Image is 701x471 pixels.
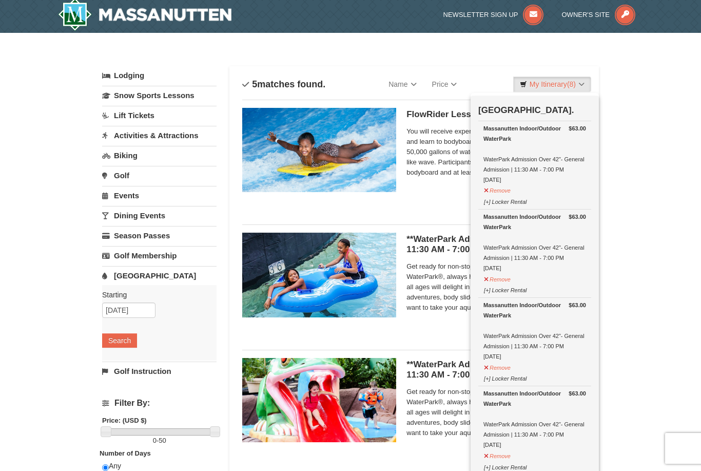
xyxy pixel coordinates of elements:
a: Golf [102,166,217,185]
button: [+] Locker Rental [483,371,527,384]
span: Get ready for non-stop thrills at the Massanutten WaterPark®, always heated to 84° Fahrenheit. Ch... [406,261,586,313]
span: 0 [153,437,157,444]
strong: $63.00 [569,123,586,134]
button: [+] Locker Rental [483,194,527,207]
a: Price [424,74,465,95]
div: Massanutten Indoor/Outdoor WaterPark [483,123,586,144]
div: WaterPark Admission Over 42"- General Admission | 11:30 AM - 7:00 PM [DATE] [483,212,586,273]
a: Newsletter Sign Up [443,11,544,18]
button: [+] Locker Rental [483,282,527,295]
a: [GEOGRAPHIC_DATA] [102,266,217,285]
h4: Filter By: [102,399,217,408]
strong: $63.00 [569,212,586,222]
h5: **WaterPark Admission - Under 42” Tall | 11:30 AM - 7:00 PM [406,360,586,380]
span: (8) [567,80,576,88]
div: Massanutten Indoor/Outdoor WaterPark [483,388,586,409]
strong: Number of Days [100,449,151,457]
span: 5 [252,79,257,89]
a: Events [102,186,217,205]
strong: [GEOGRAPHIC_DATA]. [478,105,574,115]
img: 6619917-732-e1c471e4.jpg [242,358,396,442]
h5: FlowRider Lesson | 9:45 - 11:15 AM [406,109,586,120]
h4: matches found. [242,79,325,89]
strong: $63.00 [569,300,586,310]
button: Remove [483,360,511,373]
a: Lift Tickets [102,106,217,125]
img: 6619917-720-80b70c28.jpg [242,233,396,317]
span: Get ready for non-stop thrills at the Massanutten WaterPark®, always heated to 84° Fahrenheit. Ch... [406,387,586,438]
label: Starting [102,290,209,300]
a: Lodging [102,66,217,85]
a: My Itinerary(8) [513,77,591,92]
h5: **WaterPark Admission - Over 42” Tall | 11:30 AM - 7:00 PM [406,234,586,255]
div: Massanutten Indoor/Outdoor WaterPark [483,300,586,321]
span: Newsletter Sign Up [443,11,518,18]
div: WaterPark Admission Over 42"- General Admission | 11:30 AM - 7:00 PM [DATE] [483,388,586,450]
a: Golf Membership [102,246,217,265]
a: Season Passes [102,226,217,245]
span: You will receive expert training from a WaterPark Flow Pro and learn to bodyboard or surf on the ... [406,126,586,178]
button: Remove [483,448,511,461]
a: Dining Events [102,206,217,225]
div: WaterPark Admission Over 42"- General Admission | 11:30 AM - 7:00 PM [DATE] [483,300,586,362]
a: Owner's Site [562,11,636,18]
button: Search [102,333,137,348]
a: Biking [102,146,217,165]
button: Remove [483,272,511,285]
strong: $63.00 [569,388,586,399]
div: Massanutten Indoor/Outdoor WaterPark [483,212,586,232]
div: WaterPark Admission Over 42"- General Admission | 11:30 AM - 7:00 PM [DATE] [483,123,586,185]
label: - [102,436,217,446]
span: Owner's Site [562,11,610,18]
a: Snow Sports Lessons [102,86,217,105]
span: 50 [159,437,166,444]
strong: Price: (USD $) [102,417,147,424]
button: Remove [483,183,511,196]
a: Activities & Attractions [102,126,217,145]
img: 6619917-216-363963c7.jpg [242,108,396,192]
a: Golf Instruction [102,362,217,381]
a: Name [381,74,424,95]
